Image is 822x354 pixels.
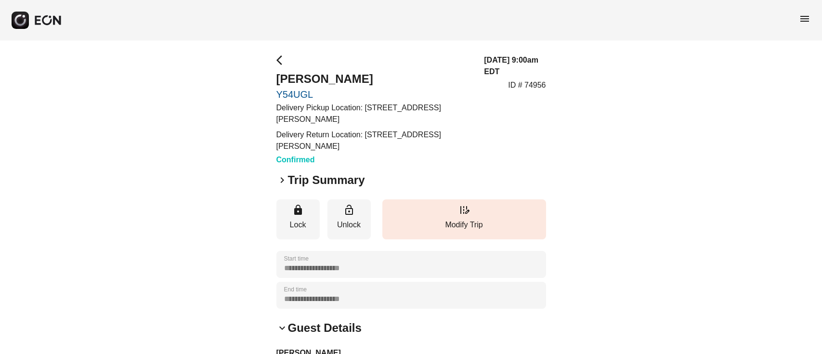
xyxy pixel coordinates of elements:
p: ID # 74956 [508,79,546,91]
p: Modify Trip [387,219,541,231]
span: keyboard_arrow_down [276,322,288,334]
span: lock_open [343,204,355,216]
button: Modify Trip [382,199,546,239]
span: lock [292,204,304,216]
span: edit_road [458,204,470,216]
button: Unlock [327,199,371,239]
h3: Confirmed [276,154,473,166]
h2: [PERSON_NAME] [276,71,473,87]
p: Delivery Pickup Location: [STREET_ADDRESS][PERSON_NAME] [276,102,473,125]
p: Lock [281,219,315,231]
a: Y54UGL [276,89,473,100]
h2: Trip Summary [288,172,365,188]
span: arrow_back_ios [276,54,288,66]
h3: [DATE] 9:00am EDT [484,54,546,78]
span: keyboard_arrow_right [276,174,288,186]
button: Lock [276,199,320,239]
p: Unlock [332,219,366,231]
h2: Guest Details [288,320,362,336]
p: Delivery Return Location: [STREET_ADDRESS][PERSON_NAME] [276,129,473,152]
span: menu [799,13,810,25]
